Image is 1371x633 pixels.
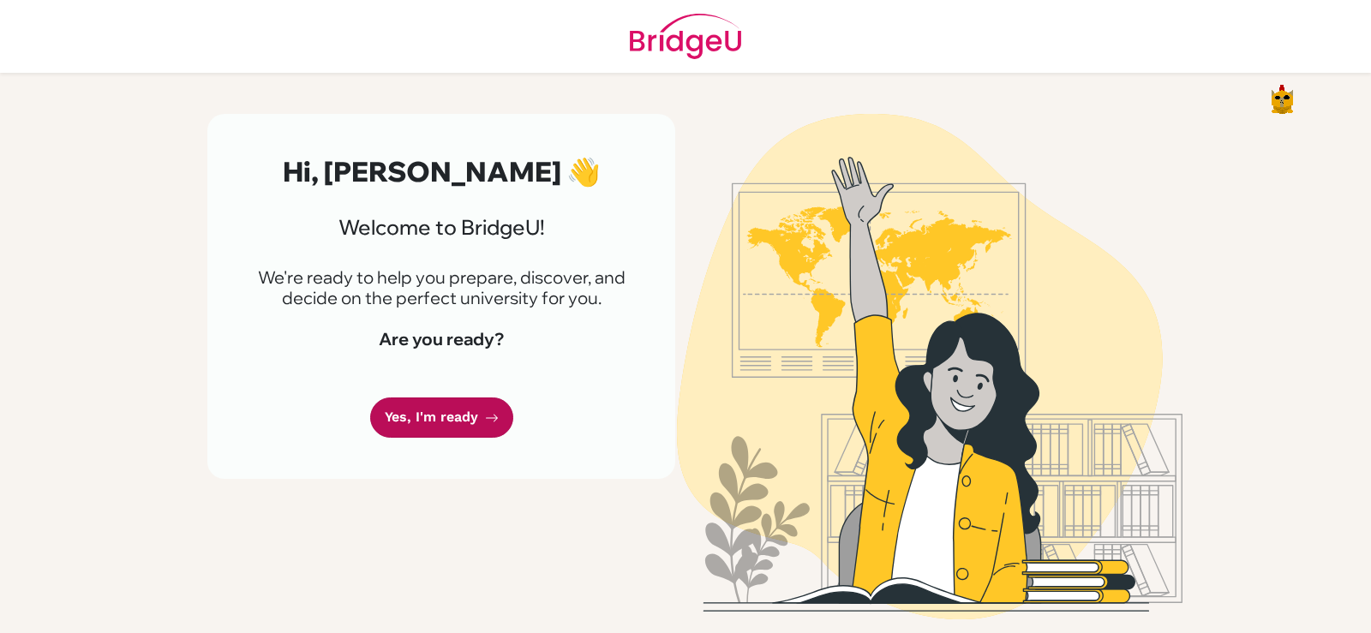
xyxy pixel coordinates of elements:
p: We're ready to help you prepare, discover, and decide on the perfect university for you. [248,267,634,308]
h2: Hi, [PERSON_NAME] 👋 [248,155,634,188]
img: cAHdMldZCUYcTPSQJwUbrBQo4j7hDrl+5nUfdcgCX2cueiHORv3HSHxZCUYVQDaEG4WuOFC+AW4palKy2gm0AAAAABJRU5Erk... [1272,85,1293,114]
h4: Are you ready? [248,329,634,349]
h3: Welcome to BridgeU! [248,215,634,240]
a: Yes, I'm ready [370,397,513,438]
